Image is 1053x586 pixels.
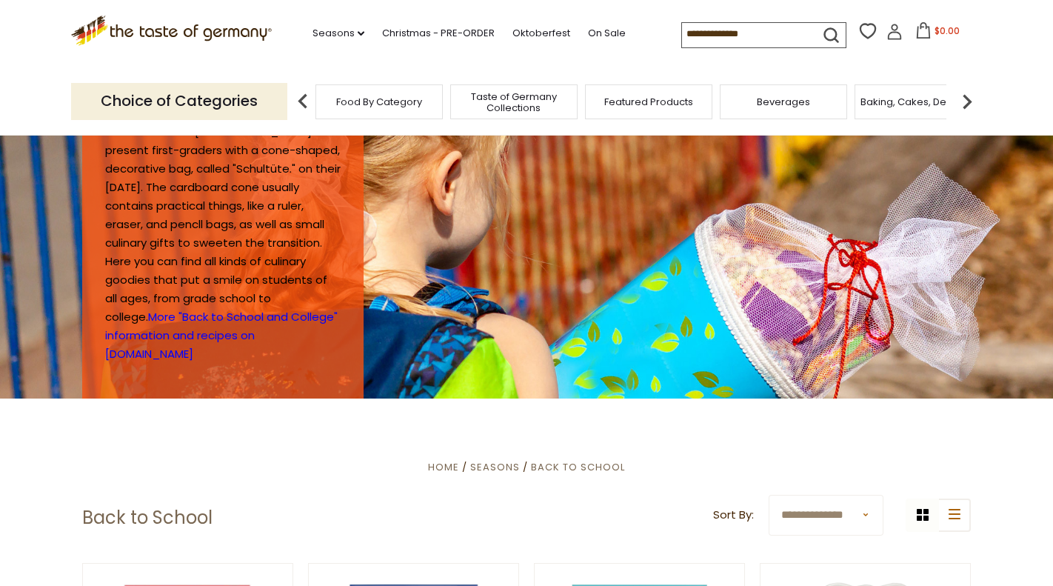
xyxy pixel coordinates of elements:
a: Seasons [470,460,520,474]
a: Food By Category [336,96,422,107]
label: Sort By: [713,506,754,525]
a: Seasons [312,25,364,41]
span: $0.00 [935,24,960,37]
p: It is a custom in [GEOGRAPHIC_DATA] to present first-graders with a cone-shaped, decorative bag, ... [105,123,341,364]
a: Beverages [757,96,810,107]
a: Oktoberfest [512,25,570,41]
h1: Back to School [82,507,213,529]
p: Choice of Categories [71,83,287,119]
a: Featured Products [604,96,693,107]
a: On Sale [588,25,626,41]
img: next arrow [952,87,982,116]
a: Baking, Cakes, Desserts [860,96,975,107]
a: Back to School [531,460,625,474]
button: $0.00 [906,22,969,44]
img: previous arrow [288,87,318,116]
a: Home [428,460,459,474]
a: Taste of Germany Collections [455,91,573,113]
a: More "Back to School and College" information and recipes on [DOMAIN_NAME] [105,309,338,362]
a: Christmas - PRE-ORDER [382,25,495,41]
